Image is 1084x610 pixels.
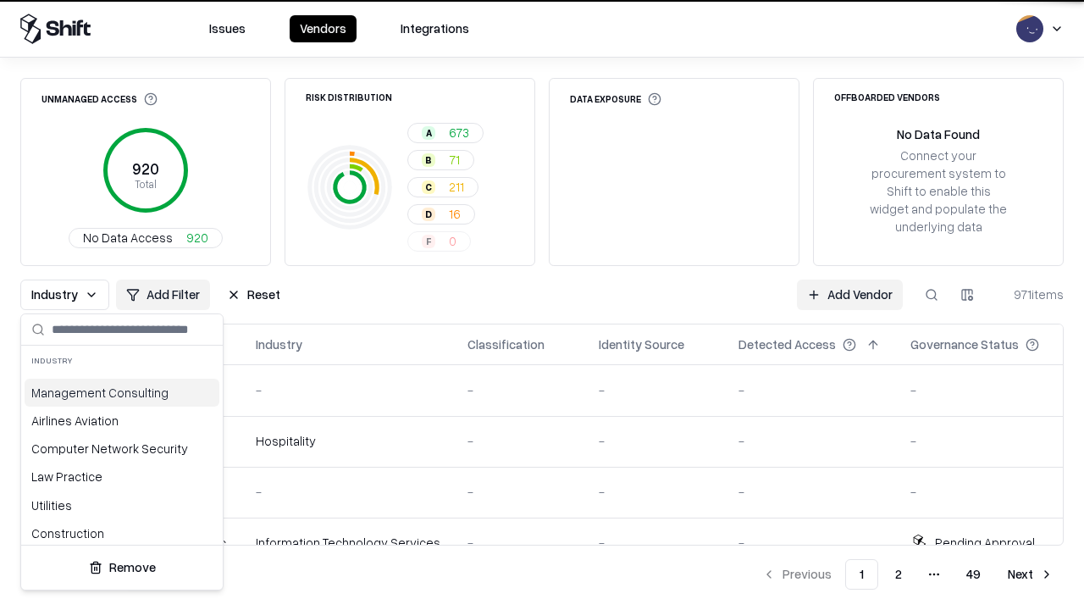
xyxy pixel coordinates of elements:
[25,491,219,519] div: Utilities
[28,552,216,583] button: Remove
[25,407,219,435] div: Airlines Aviation
[25,379,219,407] div: Management Consulting
[25,519,219,547] div: Construction
[21,375,223,545] div: Suggestions
[25,463,219,491] div: Law Practice
[21,346,223,375] div: Industry
[25,435,219,463] div: Computer Network Security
